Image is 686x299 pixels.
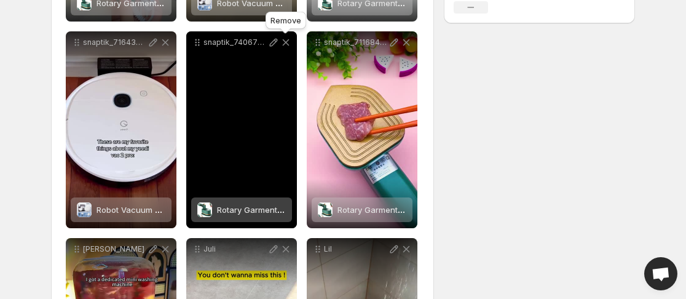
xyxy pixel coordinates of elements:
div: snaptik_7164333229414173978Robot Vacuum CleanerRobot Vacuum Cleaner [66,31,176,228]
a: Open chat [644,257,677,290]
p: snaptik_7164333229414173978 [83,38,147,47]
p: snaptik_7406751846448123179 [203,38,267,47]
div: snaptik_7116843306591587610Rotary Garment IronRotary Garment Iron [307,31,417,228]
div: snaptik_7406751846448123179Rotary Garment IronRotary Garment Iron [186,31,297,228]
p: Juli [203,244,267,254]
span: Robot Vacuum Cleaner [97,205,186,215]
p: snaptik_7116843306591587610 [324,38,388,47]
img: Robot Vacuum Cleaner [77,202,92,217]
p: Lil [324,244,388,254]
span: Rotary Garment Iron [337,205,415,215]
img: Rotary Garment Iron [318,202,333,217]
img: Rotary Garment Iron [197,202,212,217]
span: Rotary Garment Iron [217,205,294,215]
p: [PERSON_NAME] [83,244,147,254]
